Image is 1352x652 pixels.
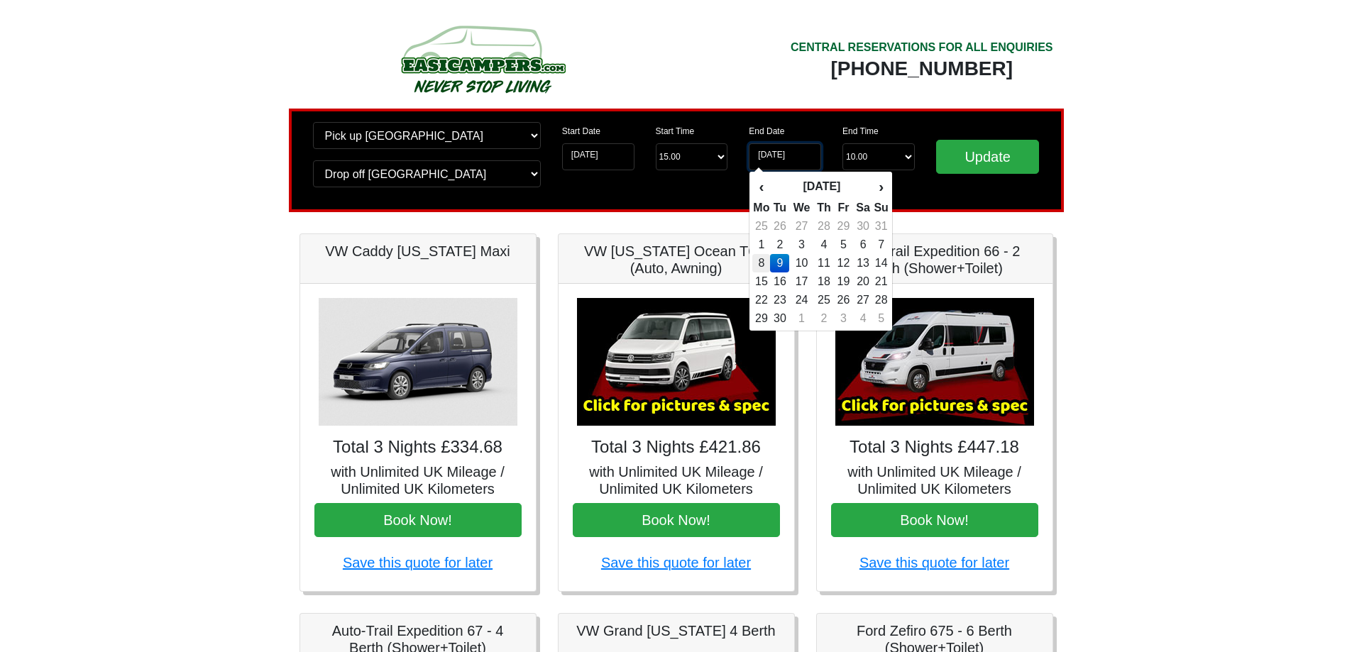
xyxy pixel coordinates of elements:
[573,437,780,458] h4: Total 3 Nights £421.86
[814,272,835,291] td: 18
[770,272,789,291] td: 16
[834,309,853,328] td: 3
[749,143,821,170] input: Return Date
[319,298,517,426] img: VW Caddy California Maxi
[656,125,695,138] label: Start Time
[834,291,853,309] td: 26
[814,309,835,328] td: 2
[789,291,813,309] td: 24
[752,272,770,291] td: 15
[789,217,813,236] td: 27
[814,291,835,309] td: 25
[936,140,1040,174] input: Update
[834,217,853,236] td: 29
[562,125,600,138] label: Start Date
[831,463,1038,497] h5: with Unlimited UK Mileage / Unlimited UK Kilometers
[770,291,789,309] td: 23
[789,236,813,254] td: 3
[314,437,522,458] h4: Total 3 Nights £334.68
[562,143,634,170] input: Start Date
[853,254,874,272] td: 13
[873,217,889,236] td: 31
[752,291,770,309] td: 22
[789,254,813,272] td: 10
[814,199,835,217] th: Th
[873,254,889,272] td: 14
[814,217,835,236] td: 28
[573,622,780,639] h5: VW Grand [US_STATE] 4 Berth
[834,272,853,291] td: 19
[859,555,1009,570] a: Save this quote for later
[831,243,1038,277] h5: Auto-Trail Expedition 66 - 2 Berth (Shower+Toilet)
[834,254,853,272] td: 12
[873,291,889,309] td: 28
[749,125,784,138] label: End Date
[314,503,522,537] button: Book Now!
[834,236,853,254] td: 5
[770,175,873,199] th: [DATE]
[831,503,1038,537] button: Book Now!
[791,56,1053,82] div: [PHONE_NUMBER]
[853,199,874,217] th: Sa
[853,291,874,309] td: 27
[348,20,617,98] img: campers-checkout-logo.png
[791,39,1053,56] div: CENTRAL RESERVATIONS FOR ALL ENQUIRIES
[814,236,835,254] td: 4
[752,309,770,328] td: 29
[873,272,889,291] td: 21
[842,125,879,138] label: End Time
[752,175,770,199] th: ‹
[873,175,889,199] th: ›
[770,236,789,254] td: 2
[752,217,770,236] td: 25
[573,243,780,277] h5: VW [US_STATE] Ocean T6.1 (Auto, Awning)
[853,272,874,291] td: 20
[789,272,813,291] td: 17
[770,309,789,328] td: 30
[573,463,780,497] h5: with Unlimited UK Mileage / Unlimited UK Kilometers
[835,298,1034,426] img: Auto-Trail Expedition 66 - 2 Berth (Shower+Toilet)
[752,254,770,272] td: 8
[770,199,789,217] th: Tu
[789,309,813,328] td: 1
[770,254,789,272] td: 9
[577,298,776,426] img: VW California Ocean T6.1 (Auto, Awning)
[573,503,780,537] button: Book Now!
[789,199,813,217] th: We
[601,555,751,570] a: Save this quote for later
[831,437,1038,458] h4: Total 3 Nights £447.18
[853,309,874,328] td: 4
[853,236,874,254] td: 6
[853,217,874,236] td: 30
[314,463,522,497] h5: with Unlimited UK Mileage / Unlimited UK Kilometers
[752,236,770,254] td: 1
[314,243,522,260] h5: VW Caddy [US_STATE] Maxi
[343,555,493,570] a: Save this quote for later
[752,199,770,217] th: Mo
[873,309,889,328] td: 5
[814,254,835,272] td: 11
[873,199,889,217] th: Su
[834,199,853,217] th: Fr
[873,236,889,254] td: 7
[770,217,789,236] td: 26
